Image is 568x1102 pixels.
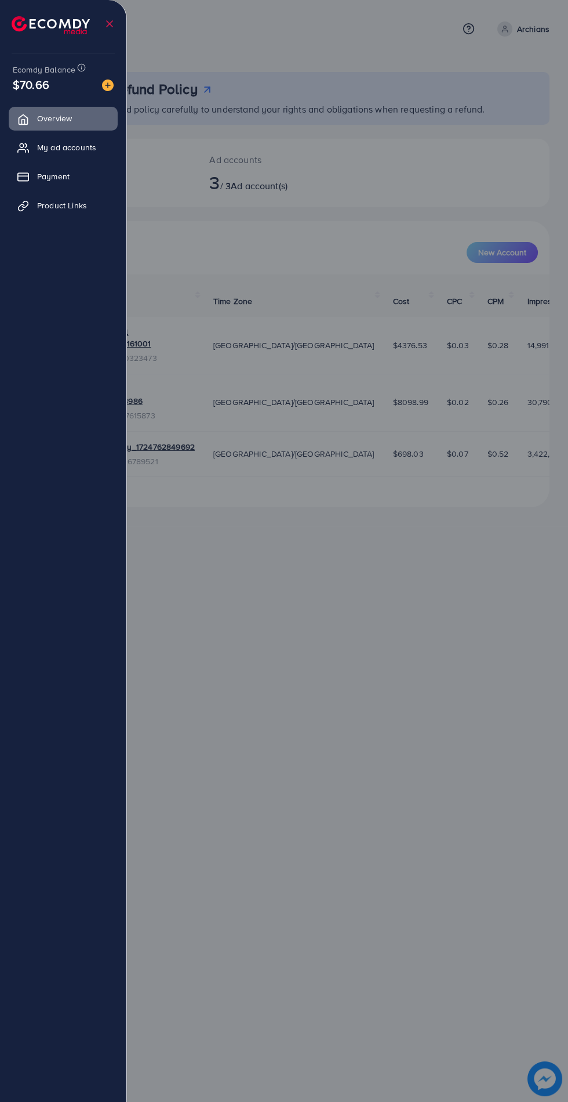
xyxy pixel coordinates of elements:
img: image [102,80,114,91]
img: logo [12,16,90,34]
a: My ad accounts [9,136,118,159]
span: $70.66 [13,76,49,93]
span: Overview [37,113,72,124]
span: Product Links [37,200,87,211]
a: Payment [9,165,118,188]
span: Payment [37,171,70,182]
a: Product Links [9,194,118,217]
a: Overview [9,107,118,130]
span: My ad accounts [37,142,96,153]
span: Ecomdy Balance [13,64,75,75]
